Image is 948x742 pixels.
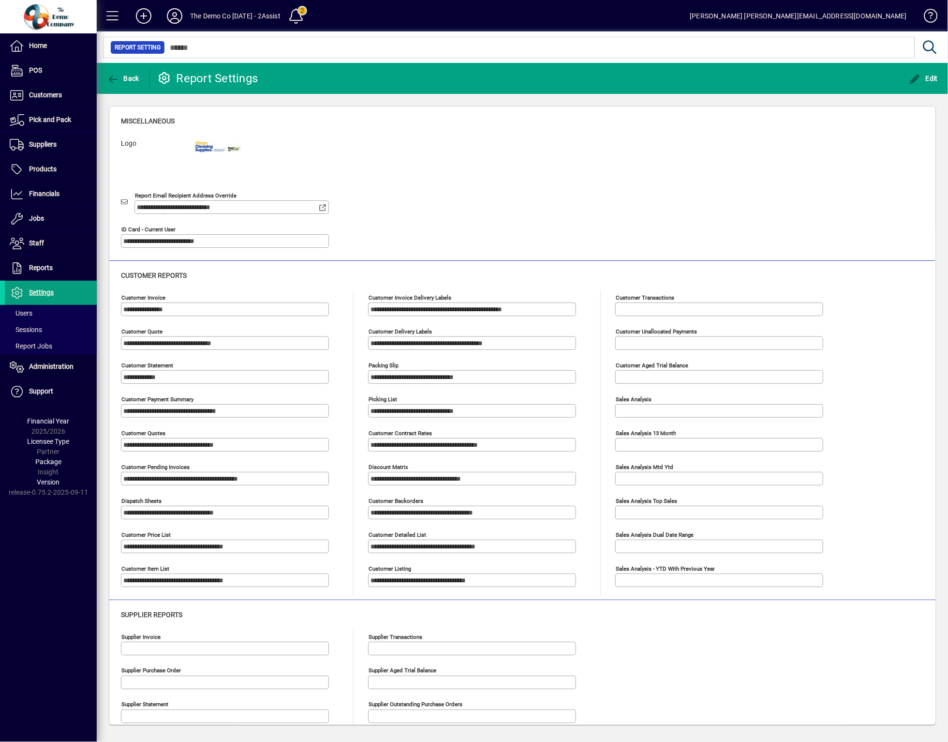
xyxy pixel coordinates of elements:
[121,396,193,403] mat-label: Customer Payment Summary
[35,458,61,466] span: Package
[135,192,237,199] mat-label: Report Email Recipient Address Override
[121,701,168,708] mat-label: Supplier statement
[121,430,165,437] mat-label: Customer quotes
[29,214,44,222] span: Jobs
[5,83,97,107] a: Customers
[29,42,47,49] span: Home
[10,342,52,350] span: Report Jobs
[917,2,936,33] a: Knowledge Base
[5,256,97,280] a: Reports
[5,231,97,256] a: Staff
[369,531,426,538] mat-label: Customer Detailed List
[5,108,97,132] a: Pick and Pack
[29,165,57,173] span: Products
[369,464,408,470] mat-label: Discount Matrix
[616,362,688,369] mat-label: Customer aged trial balance
[369,362,399,369] mat-label: Packing Slip
[616,531,694,538] mat-label: Sales analysis dual date range
[128,7,159,25] button: Add
[369,565,411,572] mat-label: Customer Listing
[29,239,44,247] span: Staff
[114,138,188,177] label: Logo
[10,309,32,317] span: Users
[157,71,258,86] div: Report Settings
[5,338,97,354] a: Report Jobs
[121,531,171,538] mat-label: Customer Price List
[29,288,54,296] span: Settings
[121,226,176,233] mat-label: ID Card - Current User
[29,66,42,74] span: POS
[10,326,42,333] span: Sessions
[159,7,190,25] button: Profile
[29,190,59,197] span: Financials
[28,417,70,425] span: Financial Year
[121,328,163,335] mat-label: Customer quote
[29,387,53,395] span: Support
[121,117,175,125] span: Miscellaneous
[369,667,436,674] mat-label: Supplier aged trial balance
[5,182,97,206] a: Financials
[369,498,423,504] mat-label: Customer Backorders
[107,75,139,82] span: Back
[121,565,169,572] mat-label: Customer Item List
[5,321,97,338] a: Sessions
[616,498,677,504] mat-label: Sales analysis top sales
[5,207,97,231] a: Jobs
[29,264,53,272] span: Reports
[104,70,142,87] button: Back
[616,396,652,403] mat-label: Sales analysis
[37,478,60,486] span: Version
[5,59,97,83] a: POS
[29,140,57,148] span: Suppliers
[5,157,97,182] a: Products
[121,294,165,301] mat-label: Customer invoice
[5,133,97,157] a: Suppliers
[616,565,715,572] mat-label: Sales analysis - YTD with previous year
[907,70,941,87] button: Edit
[121,634,161,640] mat-label: Supplier invoice
[121,362,173,369] mat-label: Customer statement
[369,328,432,335] mat-label: Customer delivery labels
[121,611,182,619] span: Supplier reports
[616,464,673,470] mat-label: Sales analysis mtd ytd
[121,498,162,504] mat-label: Dispatch sheets
[616,430,676,437] mat-label: Sales analysis 13 month
[5,305,97,321] a: Users
[121,464,190,470] mat-label: Customer pending invoices
[5,34,97,58] a: Home
[29,91,62,99] span: Customers
[369,294,451,301] mat-label: Customer invoice delivery labels
[909,75,938,82] span: Edit
[5,355,97,379] a: Administration
[369,430,432,437] mat-label: Customer Contract Rates
[29,363,74,370] span: Administration
[369,634,422,640] mat-label: Supplier transactions
[5,379,97,404] a: Support
[121,272,187,279] span: Customer reports
[616,328,697,335] mat-label: Customer unallocated payments
[369,701,462,708] mat-label: Supplier outstanding purchase orders
[29,116,71,123] span: Pick and Pack
[690,8,907,24] div: [PERSON_NAME] [PERSON_NAME][EMAIL_ADDRESS][DOMAIN_NAME]
[97,70,150,87] app-page-header-button: Back
[115,43,161,52] span: Report Setting
[190,8,281,24] div: The Demo Co [DATE] - 2Assist
[369,396,397,403] mat-label: Picking List
[121,667,181,674] mat-label: Supplier purchase order
[28,438,70,445] span: Licensee Type
[616,294,674,301] mat-label: Customer transactions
